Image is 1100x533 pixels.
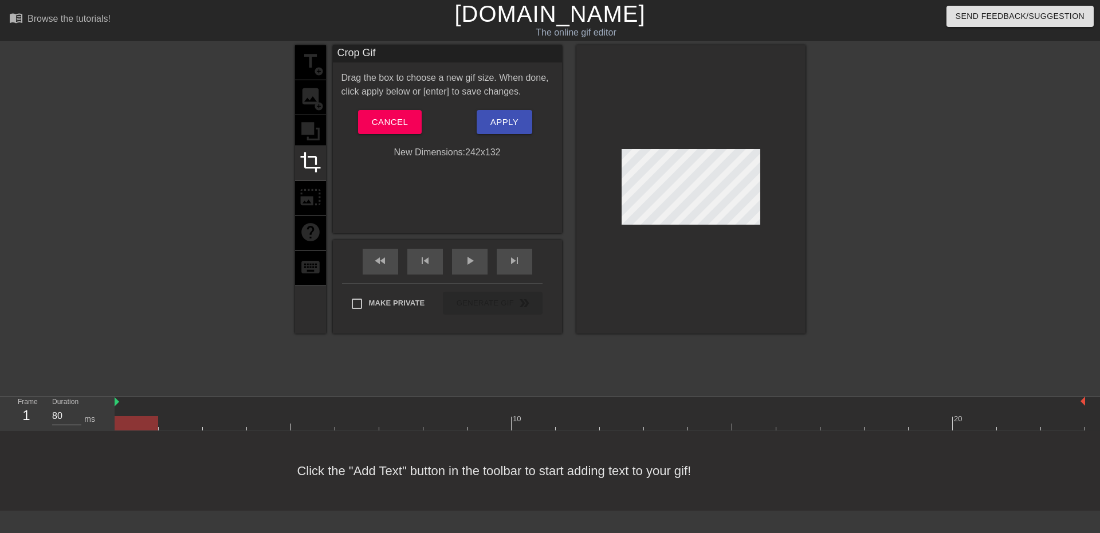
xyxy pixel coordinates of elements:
[9,397,44,430] div: Frame
[374,254,387,268] span: fast_rewind
[513,413,523,425] div: 10
[358,110,422,134] button: Cancel
[372,26,780,40] div: The online gif editor
[333,71,562,99] div: Drag the box to choose a new gif size. When done, click apply below or [enter] to save changes.
[372,115,408,130] span: Cancel
[84,413,95,425] div: ms
[9,11,23,25] span: menu_book
[454,1,645,26] a: [DOMAIN_NAME]
[300,151,321,173] span: crop
[333,146,562,159] div: New Dimensions: 242 x 132
[946,6,1094,27] button: Send Feedback/Suggestion
[508,254,521,268] span: skip_next
[369,297,425,309] span: Make Private
[954,413,964,425] div: 20
[418,254,432,268] span: skip_previous
[333,45,562,62] div: Crop Gif
[463,254,477,268] span: play_arrow
[477,110,532,134] button: Apply
[27,14,111,23] div: Browse the tutorials!
[956,9,1085,23] span: Send Feedback/Suggestion
[9,11,111,29] a: Browse the tutorials!
[1081,397,1085,406] img: bound-end.png
[52,399,78,406] label: Duration
[490,115,518,130] span: Apply
[18,405,35,426] div: 1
